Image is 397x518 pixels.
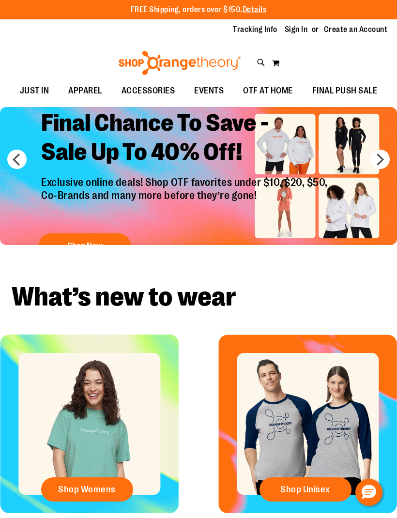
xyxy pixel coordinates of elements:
a: FINAL PUSH SALE [303,80,387,102]
a: ACCESSORIES [112,80,185,102]
button: next [370,150,390,169]
a: Tracking Info [233,24,277,35]
h2: What’s new to wear [12,284,385,310]
span: FINAL PUSH SALE [312,80,378,102]
p: Exclusive online deals! Shop OTF favorites under $10, $20, $50, Co-Brands and many more before th... [34,176,337,224]
a: JUST IN [10,80,59,102]
span: EVENTS [194,80,224,102]
span: ACCESSORIES [122,80,175,102]
span: OTF AT HOME [243,80,293,102]
a: Create an Account [324,24,388,35]
img: Shop Orangetheory [117,51,243,75]
h2: Final Chance To Save - Sale Up To 40% Off! [34,101,337,176]
a: Details [243,5,267,14]
span: Shop Unisex [280,484,330,495]
a: OTF AT HOME [233,80,303,102]
span: JUST IN [20,80,49,102]
a: APPAREL [59,80,112,102]
a: Sign In [285,24,308,35]
a: Shop Unisex [260,477,351,502]
a: EVENTS [184,80,233,102]
a: Shop Womens [41,477,133,502]
p: FREE Shipping, orders over $150. [131,4,267,15]
button: Shop Now [39,233,131,258]
button: Hello, have a question? Let’s chat. [355,479,382,506]
button: prev [7,150,27,169]
span: Shop Womens [58,484,116,495]
a: Final Chance To Save -Sale Up To 40% Off! Exclusive online deals! Shop OTF favorites under $10, $... [34,101,337,262]
span: APPAREL [68,80,102,102]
